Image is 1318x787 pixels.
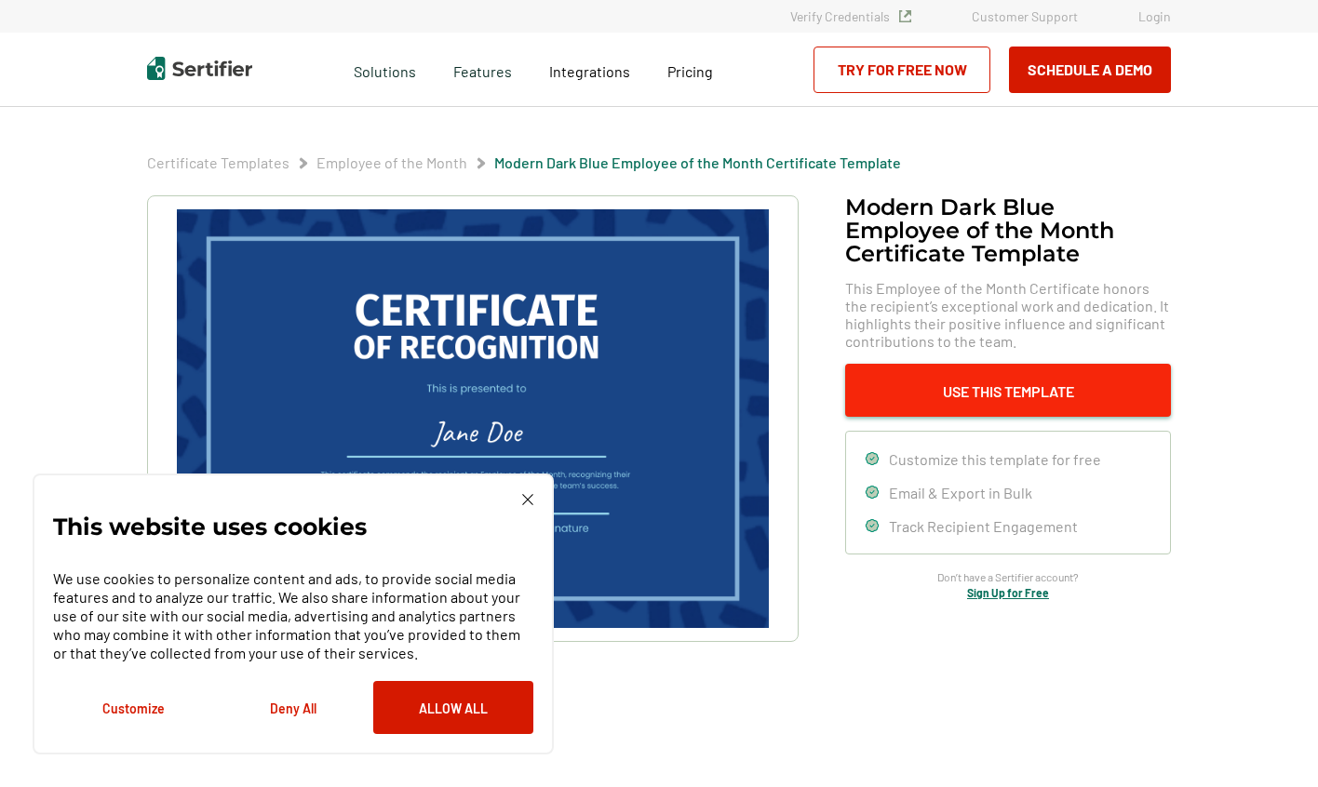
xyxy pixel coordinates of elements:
img: Cookie Popup Close [522,494,533,505]
a: Integrations [549,58,630,81]
span: Don’t have a Sertifier account? [937,568,1079,586]
span: Certificate Templates [147,153,289,172]
button: Schedule a Demo [1009,47,1171,93]
span: Features [453,58,512,81]
span: Customize this template for free [889,450,1101,468]
span: Track Recipient Engagement [889,517,1078,535]
a: Login [1138,8,1171,24]
span: Solutions [354,58,416,81]
img: Sertifier | Digital Credentialing Platform [147,57,252,80]
p: This website uses cookies [53,517,367,536]
button: Deny All [213,681,373,734]
a: Modern Dark Blue Employee of the Month Certificate Template [494,153,901,171]
a: Employee of the Month [316,153,467,171]
a: Sign Up for Free [967,586,1049,599]
span: Employee of the Month [316,153,467,172]
a: Verify Credentials [790,8,911,24]
span: This Employee of the Month Certificate honors the recipient’s exceptional work and dedication. It... [845,279,1171,350]
span: Email & Export in Bulk [889,484,1032,501]
a: Customer Support [972,8,1078,24]
img: Modern Dark Blue Employee of the Month Certificate Template [177,209,769,628]
h1: Modern Dark Blue Employee of the Month Certificate Template [845,195,1171,265]
span: Modern Dark Blue Employee of the Month Certificate Template [494,153,901,172]
button: Allow All [373,681,533,734]
button: Customize [53,681,213,734]
p: We use cookies to personalize content and ads, to provide social media features and to analyze ou... [53,569,533,662]
span: Integrations [549,62,630,80]
iframe: Chat Widget [1225,698,1318,787]
img: Verified [899,10,911,22]
a: Pricing [667,58,713,81]
a: Certificate Templates [147,153,289,171]
a: Try for Free Now [814,47,990,93]
button: Use This Template [845,364,1171,417]
div: Breadcrumb [147,153,901,172]
span: Pricing [667,62,713,80]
